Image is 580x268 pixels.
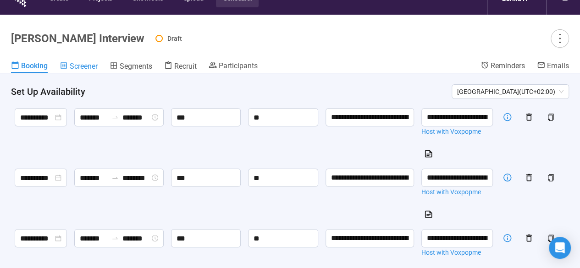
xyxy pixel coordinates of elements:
[111,235,119,242] span: to
[111,114,119,121] span: to
[543,231,558,246] button: copy
[167,35,182,42] span: Draft
[174,62,197,71] span: Recruit
[543,170,558,185] button: copy
[21,61,48,70] span: Booking
[219,61,258,70] span: Participants
[111,114,119,121] span: swap-right
[547,61,569,70] span: Emails
[11,32,144,45] h1: [PERSON_NAME] Interview
[547,174,554,181] span: copy
[537,61,569,72] a: Emails
[421,247,493,257] a: Host with Voxpopme
[551,29,569,48] button: more
[481,61,525,72] a: Reminders
[543,110,558,125] button: copy
[111,174,119,181] span: swap-right
[70,62,98,71] span: Screener
[111,174,119,181] span: to
[164,61,197,73] a: Recruit
[120,62,152,71] span: Segments
[547,235,554,242] span: copy
[421,126,493,137] a: Host with Voxpopme
[457,85,563,98] span: [GEOGRAPHIC_DATA] ( UTC+02:00 )
[209,61,258,72] a: Participants
[549,237,571,259] div: Open Intercom Messenger
[553,32,566,44] span: more
[547,114,554,121] span: copy
[421,187,493,197] a: Host with Voxpopme
[491,61,525,70] span: Reminders
[111,235,119,242] span: swap-right
[11,85,444,98] h4: Set Up Availability
[11,61,48,73] a: Booking
[110,61,152,73] a: Segments
[60,61,98,73] a: Screener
